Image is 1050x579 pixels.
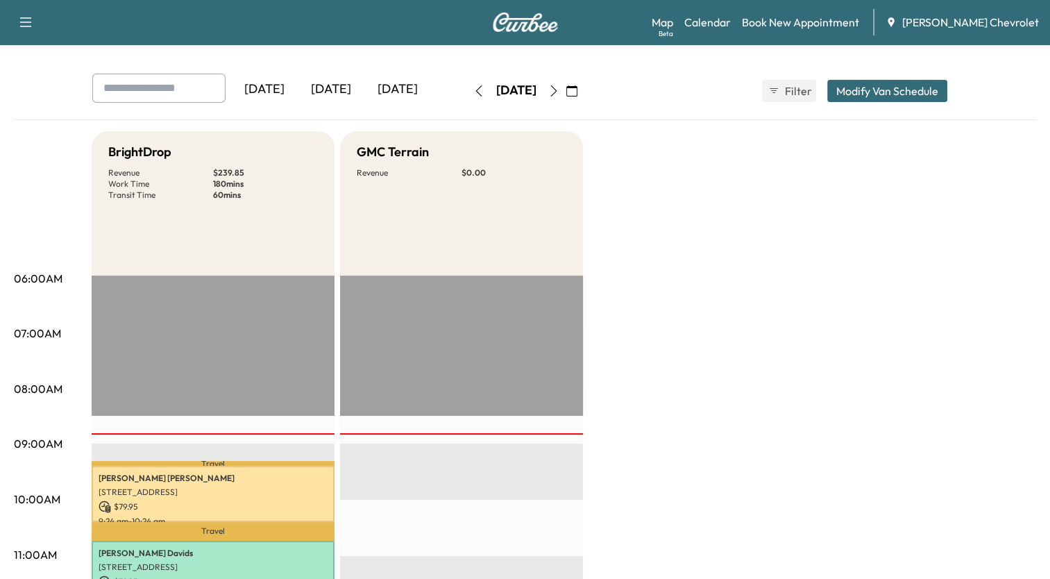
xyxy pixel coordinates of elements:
[99,516,328,527] p: 9:24 am - 10:24 am
[99,548,328,559] p: [PERSON_NAME] Davids
[92,522,335,541] p: Travel
[492,12,559,32] img: Curbee Logo
[108,178,213,190] p: Work Time
[659,28,673,39] div: Beta
[827,80,947,102] button: Modify Van Schedule
[99,501,328,513] p: $ 79.95
[364,74,431,106] div: [DATE]
[785,83,810,99] span: Filter
[99,487,328,498] p: [STREET_ADDRESS]
[92,461,335,466] p: Travel
[462,167,566,178] p: $ 0.00
[108,190,213,201] p: Transit Time
[684,14,731,31] a: Calendar
[108,167,213,178] p: Revenue
[14,325,61,342] p: 07:00AM
[652,14,673,31] a: MapBeta
[213,190,318,201] p: 60 mins
[213,167,318,178] p: $ 239.85
[99,473,328,484] p: [PERSON_NAME] [PERSON_NAME]
[99,562,328,573] p: [STREET_ADDRESS]
[213,178,318,190] p: 180 mins
[357,142,429,162] h5: GMC Terrain
[108,142,171,162] h5: BrightDrop
[357,167,462,178] p: Revenue
[14,435,62,452] p: 09:00AM
[14,380,62,397] p: 08:00AM
[231,74,298,106] div: [DATE]
[14,270,62,287] p: 06:00AM
[902,14,1039,31] span: [PERSON_NAME] Chevrolet
[742,14,859,31] a: Book New Appointment
[496,82,536,99] div: [DATE]
[298,74,364,106] div: [DATE]
[762,80,816,102] button: Filter
[14,546,57,563] p: 11:00AM
[14,491,60,507] p: 10:00AM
